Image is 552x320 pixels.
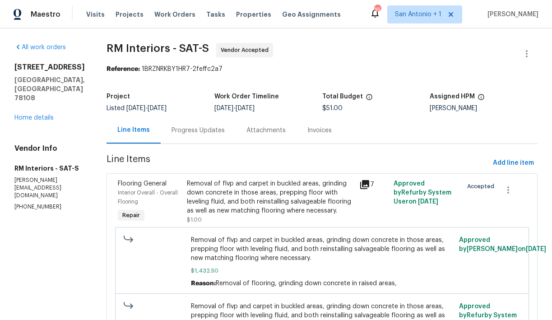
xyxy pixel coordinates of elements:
span: $1,432.50 [191,266,454,275]
span: - [126,105,167,111]
h2: [STREET_ADDRESS] [14,63,85,72]
span: [DATE] [214,105,233,111]
div: Removal of flvp and carpet in buckled areas, grinding down concrete in those areas, prepping floo... [187,179,354,215]
b: Reference: [107,66,140,72]
div: Progress Updates [172,126,225,135]
a: All work orders [14,44,66,51]
div: Attachments [246,126,286,135]
a: Home details [14,115,54,121]
span: Vendor Accepted [221,46,272,55]
span: $51.00 [322,105,343,111]
span: Accepted [467,182,498,191]
h5: [GEOGRAPHIC_DATA], [GEOGRAPHIC_DATA] 78108 [14,75,85,102]
span: Geo Assignments [282,10,341,19]
span: [DATE] [418,199,438,205]
span: Removal of flooring, grinding down concrete in raised areas, [216,280,397,287]
span: Line Items [107,155,489,172]
h5: Project [107,93,130,100]
div: 7 [359,179,388,190]
span: [PERSON_NAME] [484,10,538,19]
span: Interior Overall - Overall Flooring [118,190,178,204]
h4: Vendor Info [14,144,85,153]
span: [DATE] [526,246,546,252]
span: Reason: [191,280,216,287]
span: Work Orders [154,10,195,19]
span: The hpm assigned to this work order. [478,93,485,105]
span: Tasks [206,11,225,18]
span: Listed [107,105,167,111]
span: Flooring General [118,181,167,187]
h5: RM Interiors - SAT-S [14,164,85,173]
button: Add line item [489,155,538,172]
span: Projects [116,10,144,19]
span: Repair [119,211,144,220]
span: - [214,105,255,111]
span: [DATE] [126,105,145,111]
div: 35 [374,5,380,14]
span: Maestro [31,10,60,19]
div: Invoices [307,126,332,135]
div: Line Items [117,125,150,134]
h5: Work Order Timeline [214,93,279,100]
div: [PERSON_NAME] [430,105,538,111]
div: 1BRZNRKBY1HR7-2feffc2a7 [107,65,538,74]
span: RM Interiors - SAT-S [107,43,209,54]
p: [PHONE_NUMBER] [14,203,85,211]
span: San Antonio + 1 [395,10,441,19]
h5: Assigned HPM [430,93,475,100]
span: Removal of flvp and carpet in buckled areas, grinding down concrete in those areas, prepping floo... [191,236,454,263]
span: [DATE] [148,105,167,111]
span: The total cost of line items that have been proposed by Opendoor. This sum includes line items th... [366,93,373,105]
span: Add line item [493,158,534,169]
span: Approved by [PERSON_NAME] on [459,237,546,252]
h5: Total Budget [322,93,363,100]
span: Properties [236,10,271,19]
span: Visits [86,10,105,19]
p: [PERSON_NAME][EMAIL_ADDRESS][DOMAIN_NAME] [14,176,85,199]
span: Approved by Refurby System User on [394,181,451,205]
span: $1.00 [187,217,202,223]
span: [DATE] [236,105,255,111]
